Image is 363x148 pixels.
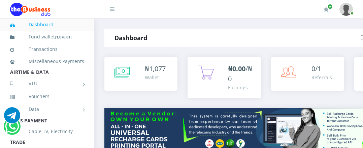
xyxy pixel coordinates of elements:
span: 1,077 [149,64,166,73]
a: Dashboard [10,17,84,32]
a: Chat for support [5,123,19,135]
i: Renew/Upgrade Subscription [324,7,329,12]
img: User [339,3,353,16]
a: VTU [10,75,84,92]
a: Data [10,101,84,118]
a: Vouchers [10,89,84,104]
a: ₦1,077 Wallet [104,57,177,91]
a: Transactions [10,41,84,57]
a: Fund wallet[1,076.81] [10,29,84,45]
small: [ ] [55,34,72,39]
div: ₦ [145,64,166,74]
span: Renew/Upgrade Subscription [328,4,333,9]
a: Chat for support [4,112,20,123]
img: Logo [10,3,51,16]
div: Earnings [228,84,254,91]
b: 1,076.81 [56,34,70,39]
div: Wallet [145,74,166,81]
div: Referrals [311,74,332,81]
a: Cable TV, Electricity [10,124,84,139]
a: ₦0.00/₦0 Earnings [188,57,261,98]
span: 0/1 [311,64,321,73]
a: 0/1 Referrals [271,57,344,91]
span: /₦0 [228,64,252,83]
b: ₦0.00 [228,64,245,73]
a: Miscellaneous Payments [10,54,84,69]
strong: Dashboard [114,34,147,42]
